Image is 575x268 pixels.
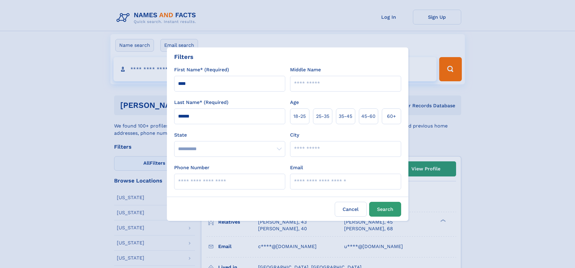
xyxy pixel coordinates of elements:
button: Search [369,202,401,217]
label: Age [290,99,299,106]
span: 60+ [387,113,396,120]
label: State [174,131,285,139]
label: First Name* (Required) [174,66,229,73]
label: City [290,131,299,139]
label: Cancel [335,202,367,217]
label: Email [290,164,303,171]
div: Filters [174,52,193,61]
span: 45‑60 [361,113,375,120]
span: 18‑25 [293,113,306,120]
label: Middle Name [290,66,321,73]
span: 25‑35 [316,113,329,120]
span: 35‑45 [339,113,352,120]
label: Last Name* (Required) [174,99,228,106]
label: Phone Number [174,164,209,171]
